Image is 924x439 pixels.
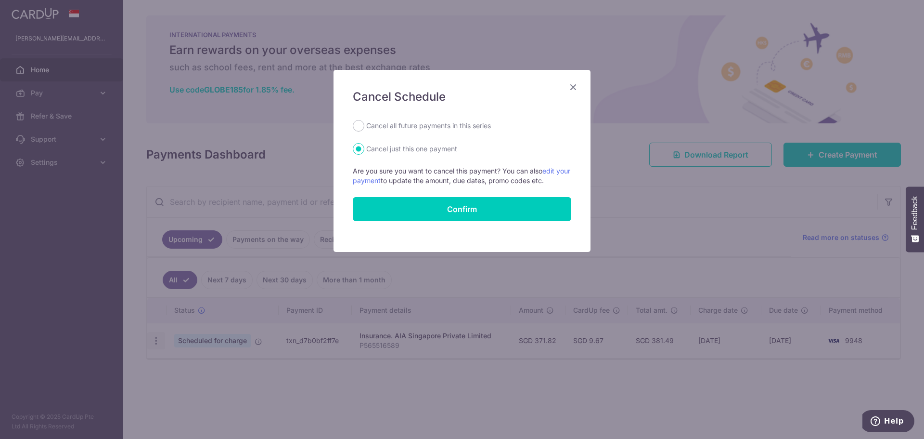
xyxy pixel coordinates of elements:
[353,89,571,105] h5: Cancel Schedule
[366,143,457,155] label: Cancel just this one payment
[366,120,491,132] label: Cancel all future payments in this series
[862,410,914,434] iframe: Opens a widget where you can find more information
[353,197,571,221] button: Confirm
[567,81,579,93] button: Close
[906,186,924,252] button: Feedback - Show survey
[353,166,571,186] p: Are you sure you want to cancel this payment? You can also to update the amount, due dates, promo...
[911,196,919,230] span: Feedback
